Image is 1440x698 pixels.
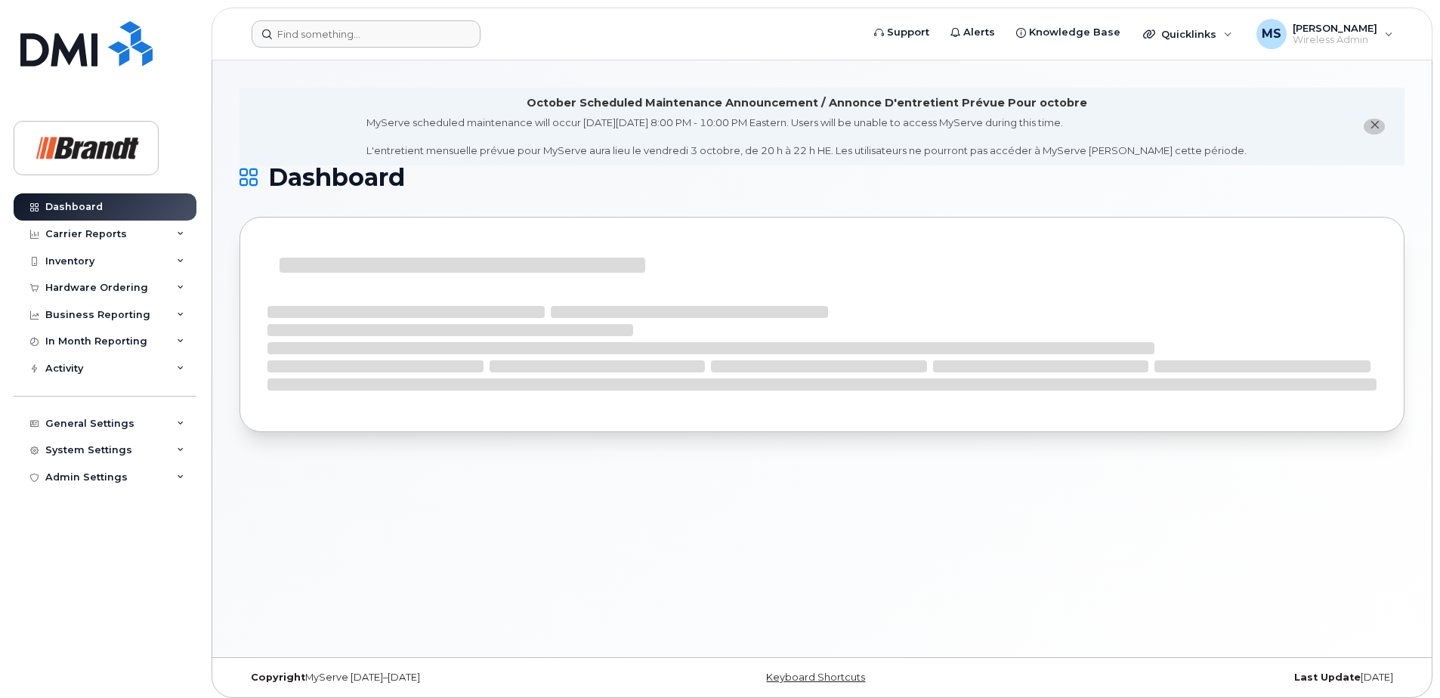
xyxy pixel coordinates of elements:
[366,116,1247,158] div: MyServe scheduled maintenance will occur [DATE][DATE] 8:00 PM - 10:00 PM Eastern. Users will be u...
[268,166,405,189] span: Dashboard
[1364,119,1385,134] button: close notification
[1294,672,1361,683] strong: Last Update
[527,95,1087,111] div: October Scheduled Maintenance Announcement / Annonce D'entretient Prévue Pour octobre
[1016,672,1404,684] div: [DATE]
[251,672,305,683] strong: Copyright
[766,672,865,683] a: Keyboard Shortcuts
[239,672,628,684] div: MyServe [DATE]–[DATE]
